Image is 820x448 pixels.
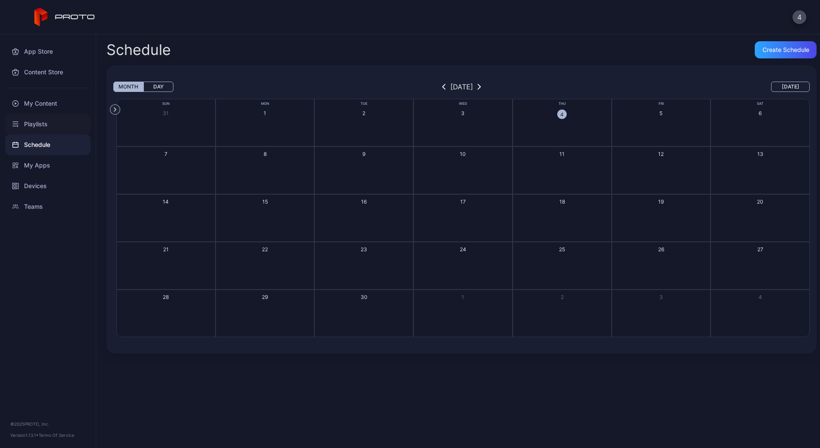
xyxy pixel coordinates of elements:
button: 29 [216,290,315,337]
button: 22 [216,242,315,290]
div: 26 [658,246,664,253]
div: 21 [163,246,169,253]
div: 30 [361,293,367,301]
div: © 2025 PROTO, Inc. [10,421,85,427]
div: 3 [461,110,465,117]
div: 19 [658,198,664,205]
div: 18 [559,198,565,205]
button: 31 [116,99,216,146]
div: 14 [163,198,169,205]
a: My Apps [5,155,91,176]
div: 15 [262,198,268,205]
div: 2 [362,110,365,117]
div: Sun [116,101,216,107]
div: 10 [460,150,466,158]
a: Playlists [5,114,91,134]
div: 23 [361,246,367,253]
button: 4 [711,290,810,337]
button: 19 [612,194,711,242]
button: Month [113,82,143,92]
a: Devices [5,176,91,196]
button: 4 [513,99,612,146]
div: 16 [361,198,367,205]
button: 9 [314,146,413,194]
div: 4 [557,110,567,119]
div: 2 [561,293,564,301]
div: 1 [264,110,266,117]
div: 24 [460,246,466,253]
button: 17 [413,194,513,242]
div: 27 [757,246,763,253]
button: 18 [513,194,612,242]
button: 5 [612,99,711,146]
button: 11 [513,146,612,194]
a: Teams [5,196,91,217]
div: 12 [658,150,664,158]
button: 24 [413,242,513,290]
button: 10 [413,146,513,194]
button: 21 [116,242,216,290]
button: 8 [216,146,315,194]
button: 2 [314,99,413,146]
div: 6 [759,110,762,117]
button: 14 [116,194,216,242]
div: 29 [262,293,268,301]
a: Content Store [5,62,91,82]
button: [DATE] [771,82,810,92]
a: Schedule [5,134,91,155]
a: App Store [5,41,91,62]
button: 6 [711,99,810,146]
div: 8 [264,150,267,158]
button: 3 [413,99,513,146]
button: 7 [116,146,216,194]
button: Create Schedule [755,41,817,58]
button: Day [143,82,173,92]
button: 25 [513,242,612,290]
div: 1 [462,293,464,301]
div: 22 [262,246,268,253]
button: 20 [711,194,810,242]
div: 20 [757,198,763,205]
div: 5 [659,110,662,117]
div: 9 [362,150,365,158]
div: 31 [163,110,169,117]
div: 11 [559,150,565,158]
div: 28 [163,293,169,301]
div: 4 [759,293,762,301]
button: 2 [513,290,612,337]
a: Terms Of Service [39,433,74,438]
div: Wed [413,101,513,107]
button: 26 [612,242,711,290]
div: 7 [164,150,167,158]
div: Sat [711,101,810,107]
button: 16 [314,194,413,242]
button: 1 [413,290,513,337]
span: Version 1.13.1 • [10,433,39,438]
div: Create Schedule [762,46,809,53]
a: My Content [5,93,91,114]
div: Thu [513,101,612,107]
button: 12 [612,146,711,194]
div: 25 [559,246,565,253]
button: 15 [216,194,315,242]
button: 30 [314,290,413,337]
h2: Schedule [106,42,171,58]
div: 13 [757,150,763,158]
div: 3 [659,293,663,301]
button: 13 [711,146,810,194]
button: 27 [711,242,810,290]
div: Tue [314,101,413,107]
button: 23 [314,242,413,290]
button: 1 [216,99,315,146]
button: 3 [612,290,711,337]
div: [DATE] [450,82,473,92]
div: Mon [216,101,315,107]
